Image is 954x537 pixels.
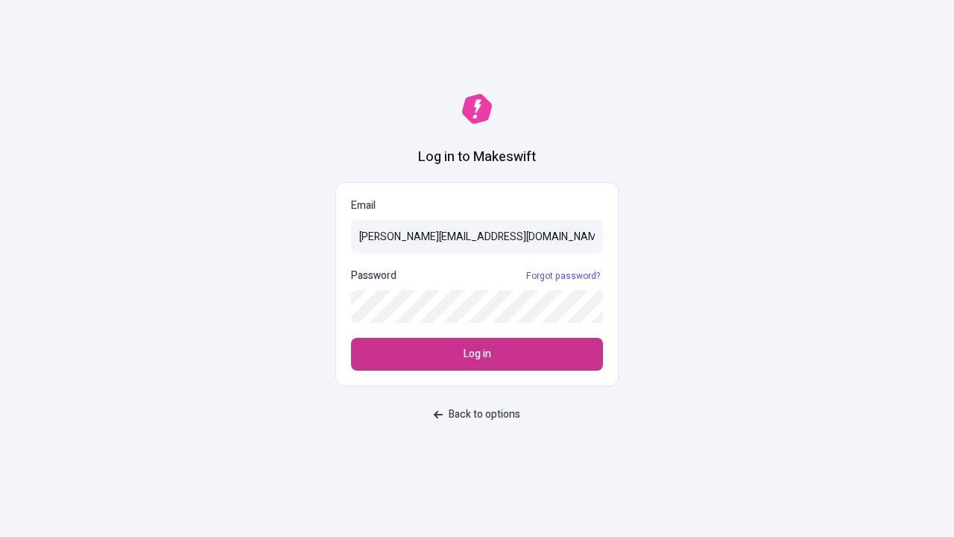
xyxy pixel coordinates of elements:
[449,406,520,423] span: Back to options
[464,346,491,362] span: Log in
[351,198,603,214] p: Email
[351,338,603,371] button: Log in
[351,220,603,253] input: Email
[425,401,529,428] button: Back to options
[523,270,603,282] a: Forgot password?
[351,268,397,284] p: Password
[418,148,536,167] h1: Log in to Makeswift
